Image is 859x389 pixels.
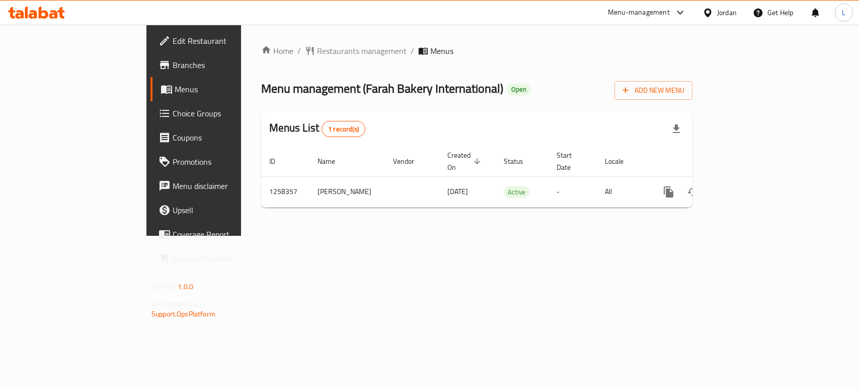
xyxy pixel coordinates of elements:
[597,176,649,207] td: All
[664,117,688,141] div: Export file
[150,246,290,271] a: Grocery Checklist
[447,185,468,198] span: [DATE]
[608,7,670,19] div: Menu-management
[261,45,692,57] nav: breadcrumb
[649,146,761,177] th: Actions
[173,204,282,216] span: Upsell
[178,280,193,293] span: 1.0.0
[150,150,290,174] a: Promotions
[151,297,198,310] span: Get support on:
[504,155,536,167] span: Status
[318,155,348,167] span: Name
[657,180,681,204] button: more
[150,101,290,125] a: Choice Groups
[411,45,414,57] li: /
[150,174,290,198] a: Menu disclaimer
[150,198,290,222] a: Upsell
[173,156,282,168] span: Promotions
[309,176,385,207] td: [PERSON_NAME]
[150,77,290,101] a: Menus
[614,81,692,100] button: Add New Menu
[150,222,290,246] a: Coverage Report
[175,83,282,95] span: Menus
[507,84,530,96] div: Open
[322,124,365,134] span: 1 record(s)
[173,35,282,47] span: Edit Restaurant
[297,45,301,57] li: /
[430,45,453,57] span: Menus
[150,29,290,53] a: Edit Restaurant
[557,149,585,173] span: Start Date
[605,155,637,167] span: Locale
[504,186,529,198] span: Active
[842,7,845,18] span: L
[150,53,290,77] a: Branches
[151,280,176,293] span: Version:
[393,155,427,167] span: Vendor
[173,252,282,265] span: Grocery Checklist
[173,132,282,144] span: Coupons
[447,149,484,173] span: Created On
[173,180,282,192] span: Menu disclaimer
[269,120,365,137] h2: Menus List
[622,84,684,97] span: Add New Menu
[681,180,705,204] button: Change Status
[261,146,761,208] table: enhanced table
[305,45,407,57] a: Restaurants management
[150,125,290,150] a: Coupons
[322,121,365,137] div: Total records count
[269,155,288,167] span: ID
[261,77,503,100] span: Menu management ( Farah Bakery International )
[151,307,215,320] a: Support.OpsPlatform
[717,7,737,18] div: Jordan
[173,59,282,71] span: Branches
[173,228,282,240] span: Coverage Report
[507,85,530,94] span: Open
[173,107,282,119] span: Choice Groups
[549,176,597,207] td: -
[317,45,407,57] span: Restaurants management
